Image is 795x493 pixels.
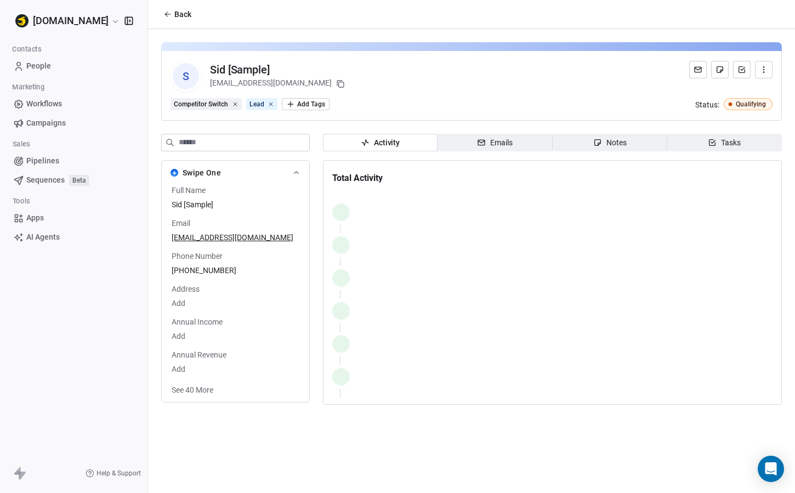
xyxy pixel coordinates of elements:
span: Email [169,218,192,229]
a: SequencesBeta [9,171,139,189]
span: Annual Income [169,316,225,327]
div: [EMAIL_ADDRESS][DOMAIN_NAME] [210,77,347,90]
a: Help & Support [86,469,141,478]
span: Sequences [26,174,65,186]
span: Campaigns [26,117,66,129]
span: Contacts [7,41,46,58]
span: AI Agents [26,231,60,243]
span: Back [174,9,191,20]
div: Lead [249,99,264,109]
span: Full Name [169,185,208,196]
span: Add [172,364,299,375]
span: Tools [8,193,35,209]
span: Sales [8,136,35,152]
button: See 40 More [165,380,220,400]
span: Phone Number [169,251,225,262]
span: Beta [69,175,89,186]
span: Total Activity [332,173,383,183]
div: Open Intercom Messenger [758,456,784,482]
a: AI Agents [9,228,139,246]
span: [EMAIL_ADDRESS][DOMAIN_NAME] [172,232,299,243]
span: Sid [Sample] [172,199,299,210]
a: Pipelines [9,152,139,170]
div: Competitor Switch [174,99,229,109]
div: Emails [477,137,513,149]
span: [DOMAIN_NAME] [33,14,109,28]
a: Campaigns [9,114,139,132]
span: [PHONE_NUMBER] [172,265,299,276]
div: Notes [593,137,627,149]
span: Add [172,298,299,309]
img: Swipe One [171,169,178,177]
span: Swipe One [183,167,221,178]
span: Annual Revenue [169,349,229,360]
button: Back [157,4,198,24]
span: Status: [695,99,719,110]
button: [DOMAIN_NAME] [13,12,117,30]
button: Swipe OneSwipe One [162,161,309,185]
span: Add [172,331,299,342]
img: Logo%20Betterworks%20ID%20512p%20circle.png [15,14,29,27]
div: Qualifying [736,100,766,108]
span: Marketing [7,79,49,95]
span: Apps [26,212,44,224]
a: People [9,57,139,75]
span: Pipelines [26,155,59,167]
a: Apps [9,209,139,227]
div: Swipe OneSwipe One [162,185,309,402]
div: Sid [Sample] [210,62,347,77]
button: Add Tags [282,98,330,110]
span: S [173,63,199,89]
span: People [26,60,51,72]
span: Address [169,284,202,294]
div: Tasks [708,137,741,149]
span: Workflows [26,98,62,110]
span: Help & Support [96,469,141,478]
a: Workflows [9,95,139,113]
